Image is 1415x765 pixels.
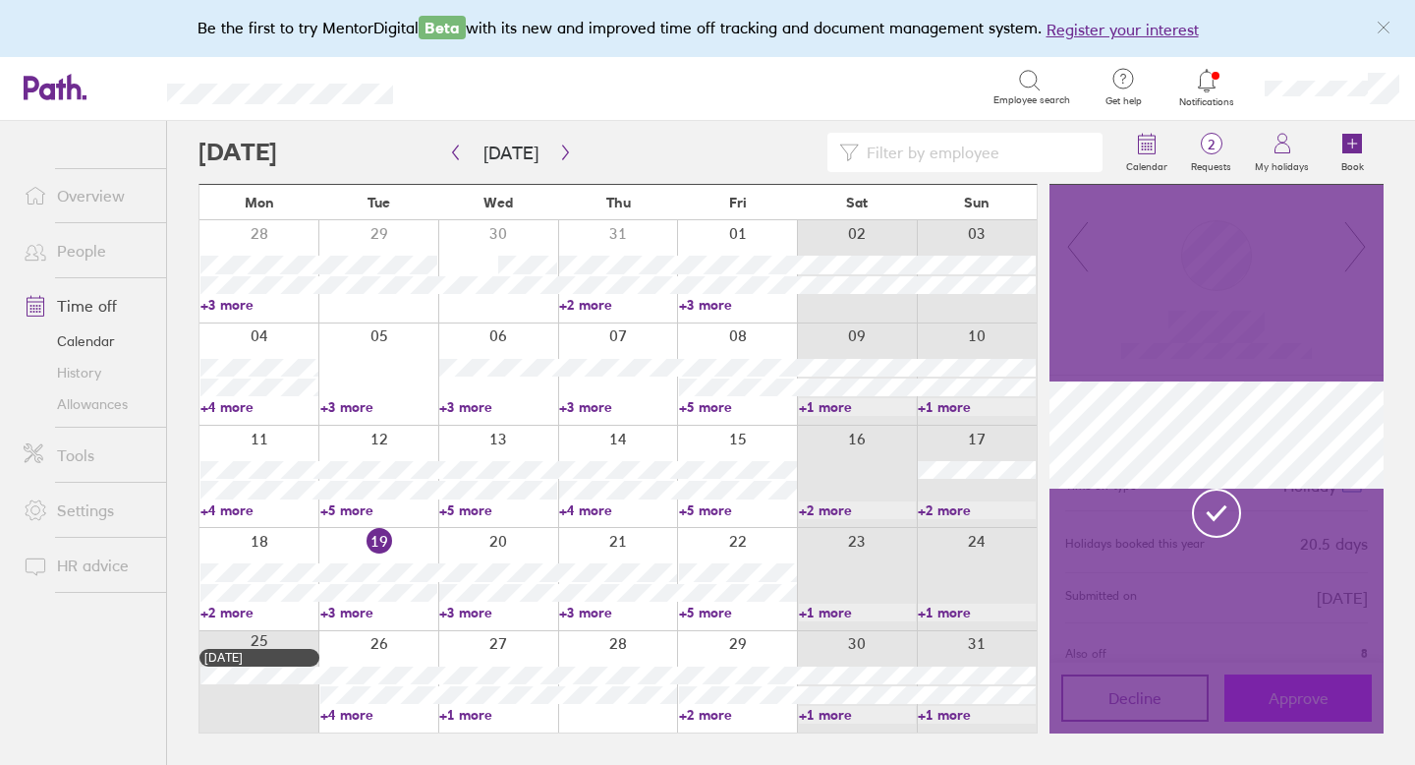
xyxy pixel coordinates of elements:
[1179,155,1243,173] label: Requests
[8,176,166,215] a: Overview
[8,231,166,270] a: People
[446,78,496,95] div: Search
[320,398,438,416] a: +3 more
[859,134,1091,171] input: Filter by employee
[320,706,438,724] a: +4 more
[559,501,677,519] a: +4 more
[204,651,314,665] div: [DATE]
[198,16,1218,41] div: Be the first to try MentorDigital with its new and improved time off tracking and document manage...
[606,195,631,210] span: Thu
[799,604,917,621] a: +1 more
[1047,18,1199,41] button: Register your interest
[679,706,797,724] a: +2 more
[200,398,318,416] a: +4 more
[200,296,318,314] a: +3 more
[8,546,166,585] a: HR advice
[1114,121,1179,184] a: Calendar
[8,388,166,420] a: Allowances
[8,325,166,357] a: Calendar
[8,436,166,475] a: Tools
[468,137,554,169] button: [DATE]
[1092,95,1156,107] span: Get help
[245,195,274,210] span: Mon
[200,604,318,621] a: +2 more
[679,501,797,519] a: +5 more
[918,604,1036,621] a: +1 more
[799,706,917,724] a: +1 more
[1330,155,1376,173] label: Book
[439,604,557,621] a: +3 more
[419,16,466,39] span: Beta
[918,501,1036,519] a: +2 more
[1243,121,1321,184] a: My holidays
[559,398,677,416] a: +3 more
[8,357,166,388] a: History
[918,706,1036,724] a: +1 more
[439,501,557,519] a: +5 more
[1175,96,1239,108] span: Notifications
[993,94,1070,106] span: Employee search
[918,398,1036,416] a: +1 more
[1175,67,1239,108] a: Notifications
[799,501,917,519] a: +2 more
[439,706,557,724] a: +1 more
[679,296,797,314] a: +3 more
[559,296,677,314] a: +2 more
[679,604,797,621] a: +5 more
[200,501,318,519] a: +4 more
[679,398,797,416] a: +5 more
[1179,137,1243,152] span: 2
[320,604,438,621] a: +3 more
[368,195,390,210] span: Tue
[799,398,917,416] a: +1 more
[320,501,438,519] a: +5 more
[483,195,513,210] span: Wed
[439,398,557,416] a: +3 more
[846,195,868,210] span: Sat
[1321,121,1384,184] a: Book
[1179,121,1243,184] a: 2Requests
[729,195,747,210] span: Fri
[1114,155,1179,173] label: Calendar
[8,491,166,530] a: Settings
[8,286,166,325] a: Time off
[1243,155,1321,173] label: My holidays
[964,195,990,210] span: Sun
[559,604,677,621] a: +3 more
